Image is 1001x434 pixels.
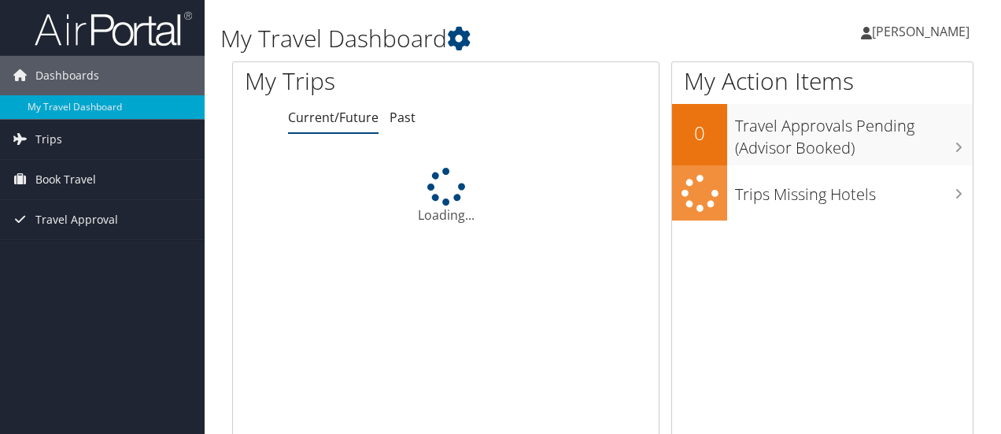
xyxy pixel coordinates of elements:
[672,65,973,98] h1: My Action Items
[220,22,730,55] h1: My Travel Dashboard
[35,120,62,159] span: Trips
[672,120,727,147] h2: 0
[872,23,970,40] span: [PERSON_NAME]
[288,109,379,126] a: Current/Future
[35,160,96,199] span: Book Travel
[735,107,973,159] h3: Travel Approvals Pending (Advisor Booked)
[735,176,973,206] h3: Trips Missing Hotels
[35,10,192,47] img: airportal-logo.png
[672,165,973,221] a: Trips Missing Hotels
[35,56,99,95] span: Dashboards
[35,200,118,239] span: Travel Approval
[861,8,985,55] a: [PERSON_NAME]
[390,109,416,126] a: Past
[233,168,659,224] div: Loading...
[672,104,973,165] a: 0Travel Approvals Pending (Advisor Booked)
[245,65,470,98] h1: My Trips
